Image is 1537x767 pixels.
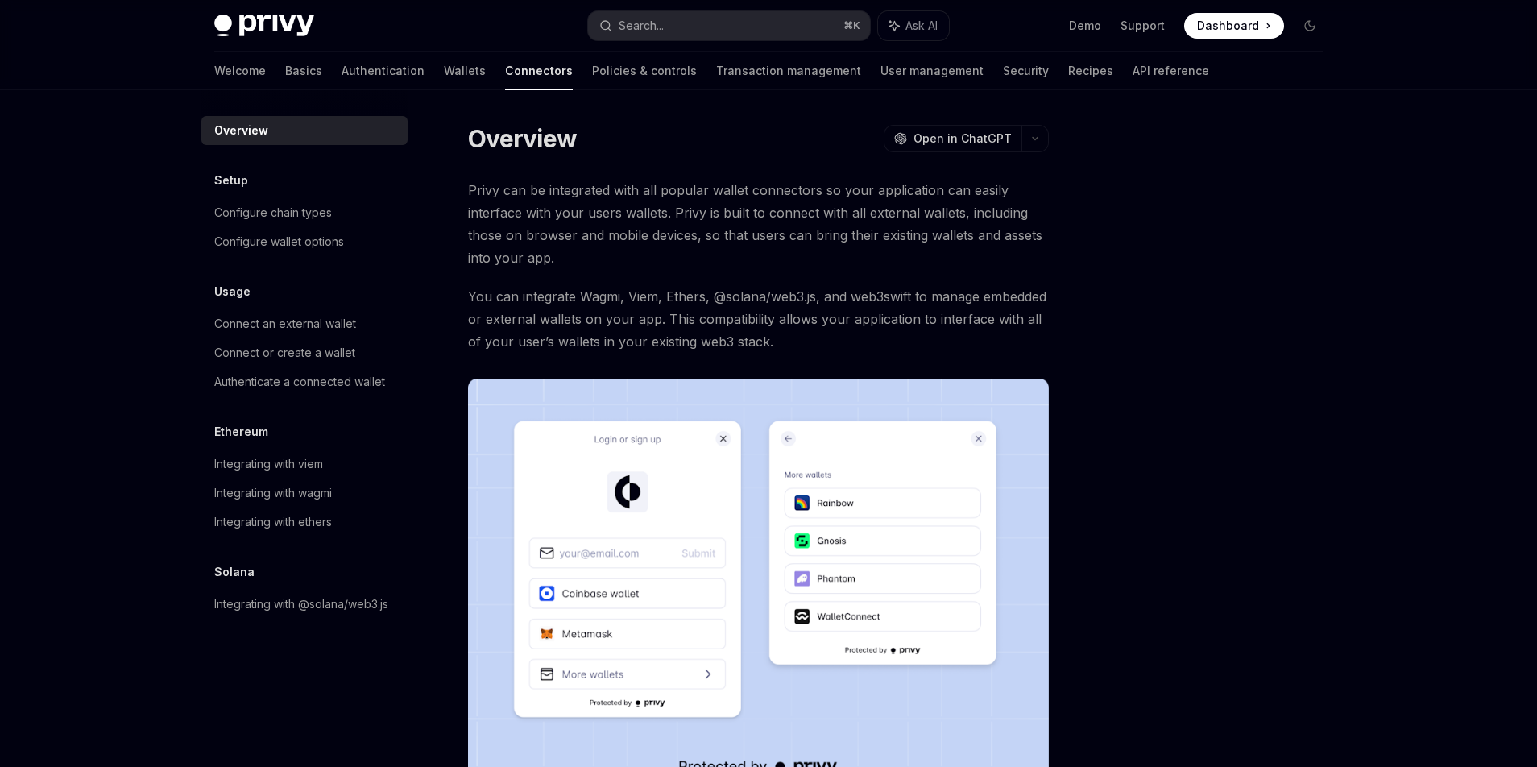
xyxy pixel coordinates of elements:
a: Integrating with @solana/web3.js [201,590,408,619]
a: Connectors [505,52,573,90]
a: Support [1121,18,1165,34]
a: Overview [201,116,408,145]
a: Authenticate a connected wallet [201,367,408,396]
a: User management [880,52,984,90]
img: dark logo [214,15,314,37]
a: API reference [1133,52,1209,90]
span: Open in ChatGPT [913,131,1012,147]
a: Integrating with ethers [201,508,408,537]
a: Connect or create a wallet [201,338,408,367]
div: Search... [619,16,664,35]
div: Integrating with viem [214,454,323,474]
a: Security [1003,52,1049,90]
a: Recipes [1068,52,1113,90]
h1: Overview [468,124,577,153]
span: Ask AI [905,18,938,34]
div: Configure wallet options [214,232,344,251]
div: Overview [214,121,268,140]
a: Policies & controls [592,52,697,90]
a: Configure chain types [201,198,408,227]
span: Dashboard [1197,18,1259,34]
div: Integrating with wagmi [214,483,332,503]
a: Transaction management [716,52,861,90]
a: Welcome [214,52,266,90]
h5: Ethereum [214,422,268,442]
span: ⌘ K [843,19,860,32]
a: Demo [1069,18,1101,34]
button: Toggle dark mode [1297,13,1323,39]
div: Connect or create a wallet [214,343,355,363]
span: Privy can be integrated with all popular wallet connectors so your application can easily interfa... [468,179,1049,269]
div: Configure chain types [214,203,332,222]
div: Integrating with ethers [214,512,332,532]
a: Wallets [444,52,486,90]
div: Integrating with @solana/web3.js [214,595,388,614]
h5: Solana [214,562,255,582]
h5: Setup [214,171,248,190]
span: You can integrate Wagmi, Viem, Ethers, @solana/web3.js, and web3swift to manage embedded or exter... [468,285,1049,353]
a: Integrating with viem [201,450,408,479]
a: Authentication [342,52,425,90]
button: Open in ChatGPT [884,125,1021,152]
button: Search...⌘K [588,11,870,40]
a: Integrating with wagmi [201,479,408,508]
a: Dashboard [1184,13,1284,39]
div: Authenticate a connected wallet [214,372,385,392]
h5: Usage [214,282,251,301]
div: Connect an external wallet [214,314,356,334]
a: Configure wallet options [201,227,408,256]
a: Basics [285,52,322,90]
a: Connect an external wallet [201,309,408,338]
button: Ask AI [878,11,949,40]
